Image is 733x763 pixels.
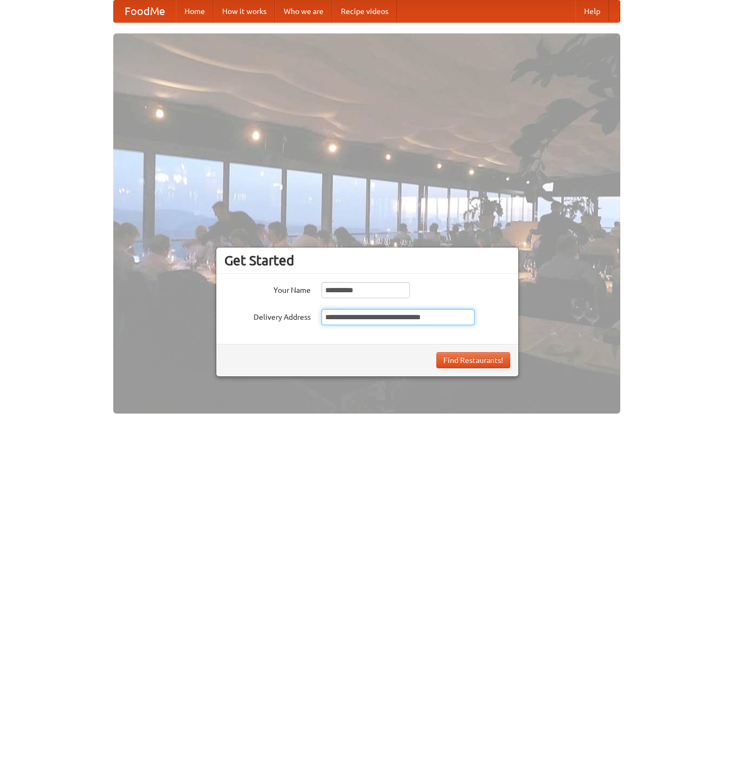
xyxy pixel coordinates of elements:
label: Your Name [224,282,311,295]
a: Help [576,1,609,22]
h3: Get Started [224,252,510,269]
a: FoodMe [114,1,176,22]
a: Recipe videos [332,1,397,22]
label: Delivery Address [224,309,311,322]
a: How it works [214,1,275,22]
button: Find Restaurants! [436,352,510,368]
a: Who we are [275,1,332,22]
a: Home [176,1,214,22]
